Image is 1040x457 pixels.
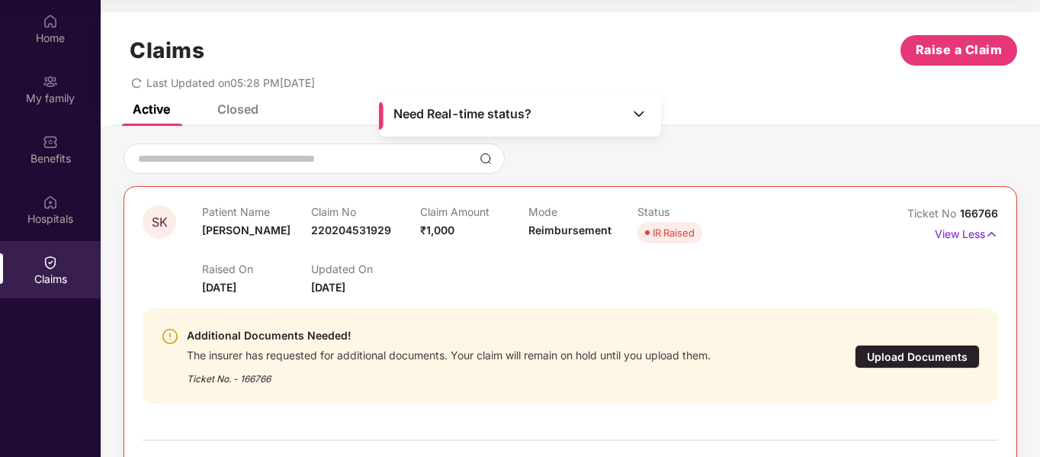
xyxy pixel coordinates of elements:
p: Patient Name [202,205,311,218]
img: svg+xml;base64,PHN2ZyBpZD0iU2VhcmNoLTMyeDMyIiB4bWxucz0iaHR0cDovL3d3dy53My5vcmcvMjAwMC9zdmciIHdpZH... [480,153,492,165]
div: The insurer has requested for additional documents. Your claim will remain on hold until you uplo... [187,345,711,362]
span: ₹1,000 [420,224,454,237]
img: svg+xml;base64,PHN2ZyBpZD0iSG9tZSIgeG1sbnM9Imh0dHA6Ly93d3cudzMub3JnLzIwMDAvc3ZnIiB3aWR0aD0iMjAiIG... [43,14,58,29]
div: Additional Documents Needed! [187,327,711,345]
span: [DATE] [311,281,345,294]
button: Raise a Claim [900,35,1017,66]
div: IR Raised [653,225,695,240]
div: Ticket No. - 166766 [187,362,711,386]
img: svg+xml;base64,PHN2ZyBpZD0iQ2xhaW0iIHhtbG5zPSJodHRwOi8vd3d3LnczLm9yZy8yMDAwL3N2ZyIgd2lkdGg9IjIwIi... [43,255,58,270]
p: Updated On [311,262,420,275]
span: [DATE] [202,281,236,294]
div: Closed [217,101,258,117]
span: redo [131,76,142,89]
img: svg+xml;base64,PHN2ZyB4bWxucz0iaHR0cDovL3d3dy53My5vcmcvMjAwMC9zdmciIHdpZHRoPSIxNyIgaGVpZ2h0PSIxNy... [985,226,998,243]
span: Raise a Claim [916,40,1003,60]
img: svg+xml;base64,PHN2ZyBpZD0iQmVuZWZpdHMiIHhtbG5zPSJodHRwOi8vd3d3LnczLm9yZy8yMDAwL3N2ZyIgd2lkdGg9Ij... [43,134,58,150]
p: Raised On [202,262,311,275]
span: [PERSON_NAME] [202,224,290,237]
p: Status [637,205,746,218]
span: 166766 [960,207,998,220]
img: svg+xml;base64,PHN2ZyBpZD0iV2FybmluZ18tXzI0eDI0IiBkYXRhLW5hbWU9Ildhcm5pbmcgLSAyNHgyNCIgeG1sbnM9Im... [161,327,179,346]
span: Need Real-time status? [393,106,531,122]
span: Reimbursement [528,224,611,237]
p: View Less [935,222,998,243]
img: Toggle Icon [631,106,647,121]
span: Ticket No [907,207,960,220]
span: SK [152,216,168,229]
p: Claim No [311,205,420,218]
div: Upload Documents [855,345,980,368]
img: svg+xml;base64,PHN2ZyBpZD0iSG9zcGl0YWxzIiB4bWxucz0iaHR0cDovL3d3dy53My5vcmcvMjAwMC9zdmciIHdpZHRoPS... [43,195,58,210]
span: Last Updated on 05:28 PM[DATE] [146,76,315,89]
div: Active [133,101,170,117]
img: svg+xml;base64,PHN2ZyB3aWR0aD0iMjAiIGhlaWdodD0iMjAiIHZpZXdCb3g9IjAgMCAyMCAyMCIgZmlsbD0ibm9uZSIgeG... [43,74,58,89]
span: 220204531929 [311,224,391,237]
p: Claim Amount [420,205,529,218]
p: Mode [528,205,637,218]
h1: Claims [130,37,204,63]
